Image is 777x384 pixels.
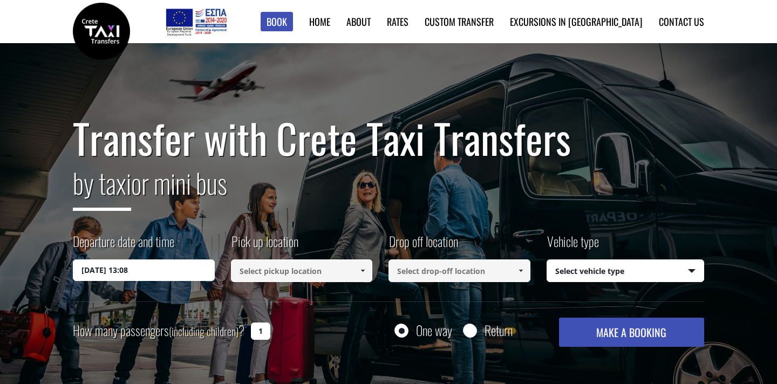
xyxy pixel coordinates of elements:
label: Drop off location [388,232,458,259]
img: Crete Taxi Transfers | Safe Taxi Transfer Services from to Heraklion Airport, Chania Airport, Ret... [73,3,130,60]
a: Excursions in [GEOGRAPHIC_DATA] [510,15,643,29]
a: Home [309,15,330,29]
h1: Transfer with Crete Taxi Transfers [73,115,704,161]
label: Departure date and time [73,232,174,259]
label: One way [416,324,452,337]
label: How many passengers ? [73,318,244,344]
a: Book [261,12,293,32]
label: Return [485,324,513,337]
a: About [346,15,371,29]
a: Rates [387,15,408,29]
a: Show All Items [512,259,529,282]
a: Show All Items [354,259,372,282]
span: Select vehicle type [547,260,704,283]
input: Select pickup location [231,259,373,282]
a: Custom Transfer [425,15,494,29]
span: by taxi [73,162,131,211]
label: Vehicle type [547,232,599,259]
a: Contact us [659,15,704,29]
label: Pick up location [231,232,298,259]
button: MAKE A BOOKING [559,318,704,347]
small: (including children) [169,323,238,339]
img: e-bannersEUERDF180X90.jpg [164,5,228,38]
h2: or mini bus [73,161,704,219]
input: Select drop-off location [388,259,530,282]
a: Crete Taxi Transfers | Safe Taxi Transfer Services from to Heraklion Airport, Chania Airport, Ret... [73,24,130,36]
